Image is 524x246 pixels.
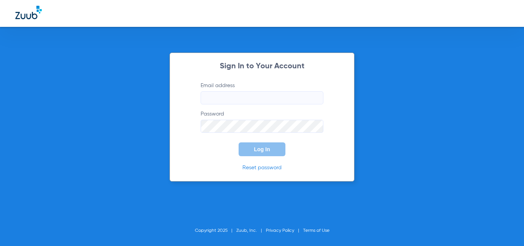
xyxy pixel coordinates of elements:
a: Reset password [242,165,282,170]
button: Log In [239,142,285,156]
label: Email address [201,82,323,104]
img: Zuub Logo [15,6,42,19]
h2: Sign In to Your Account [189,63,335,70]
label: Password [201,110,323,133]
span: Log In [254,146,270,152]
li: Copyright 2025 [195,227,236,234]
input: Password [201,120,323,133]
a: Privacy Policy [266,228,294,233]
li: Zuub, Inc. [236,227,266,234]
a: Terms of Use [303,228,330,233]
input: Email address [201,91,323,104]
